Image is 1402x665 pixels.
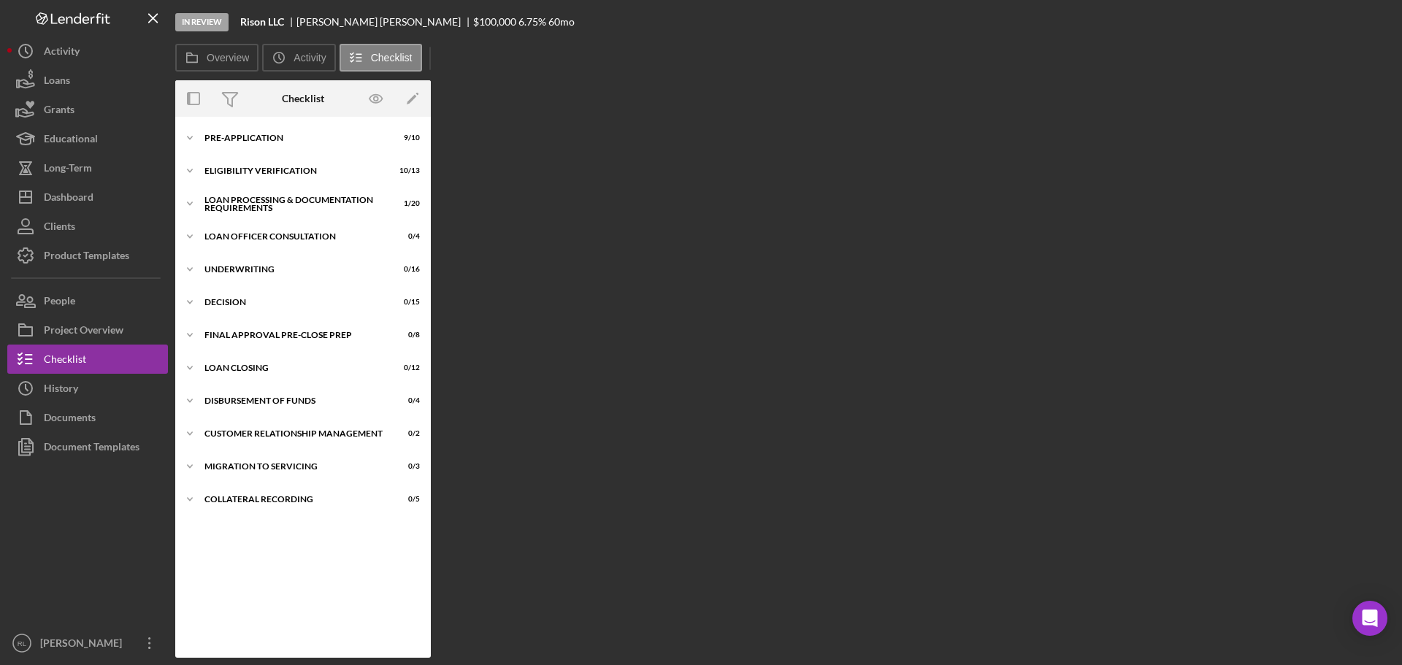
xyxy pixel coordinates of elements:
[44,66,70,99] div: Loans
[44,153,92,186] div: Long-Term
[262,44,335,72] button: Activity
[7,374,168,403] button: History
[44,212,75,245] div: Clients
[7,95,168,124] button: Grants
[7,629,168,658] button: RL[PERSON_NAME]
[7,315,168,345] button: Project Overview
[204,396,383,405] div: Disbursement of Funds
[394,134,420,142] div: 9 / 10
[394,298,420,307] div: 0 / 15
[394,495,420,504] div: 0 / 5
[294,52,326,64] label: Activity
[44,36,80,69] div: Activity
[7,432,168,461] button: Document Templates
[473,16,516,28] div: $100,000
[7,403,168,432] button: Documents
[282,93,324,104] div: Checklist
[204,429,383,438] div: Customer Relationship Management
[394,166,420,175] div: 10 / 13
[207,52,249,64] label: Overview
[44,374,78,407] div: History
[204,331,383,339] div: Final Approval Pre-Close Prep
[44,345,86,377] div: Checklist
[7,241,168,270] button: Product Templates
[394,429,420,438] div: 0 / 2
[44,432,139,465] div: Document Templates
[518,16,546,28] div: 6.75 %
[204,364,383,372] div: Loan Closing
[44,182,93,215] div: Dashboard
[7,286,168,315] button: People
[394,364,420,372] div: 0 / 12
[394,265,420,274] div: 0 / 16
[44,315,123,348] div: Project Overview
[44,124,98,157] div: Educational
[204,462,383,471] div: Migration to Servicing
[340,44,422,72] button: Checklist
[7,124,168,153] button: Educational
[44,403,96,436] div: Documents
[548,16,575,28] div: 60 mo
[394,199,420,208] div: 1 / 20
[7,153,168,182] button: Long-Term
[1352,601,1387,636] div: Open Intercom Messenger
[394,396,420,405] div: 0 / 4
[175,44,258,72] button: Overview
[204,196,383,212] div: Loan Processing & Documentation Requirements
[7,36,168,66] button: Activity
[18,639,27,647] text: RL
[371,52,413,64] label: Checklist
[204,134,383,142] div: Pre-Application
[44,286,75,319] div: People
[204,265,383,274] div: Underwriting
[240,16,284,28] b: Rison LLC
[7,212,168,241] button: Clients
[7,345,168,374] button: Checklist
[44,241,129,274] div: Product Templates
[204,495,383,504] div: Collateral Recording
[394,462,420,471] div: 0 / 3
[394,331,420,339] div: 0 / 8
[175,13,229,31] div: In Review
[394,232,420,241] div: 0 / 4
[296,16,473,28] div: [PERSON_NAME] [PERSON_NAME]
[44,95,74,128] div: Grants
[7,182,168,212] button: Dashboard
[204,232,383,241] div: Loan Officer Consultation
[7,66,168,95] button: Loans
[204,298,383,307] div: Decision
[204,166,383,175] div: Eligibility Verification
[37,629,131,661] div: [PERSON_NAME]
